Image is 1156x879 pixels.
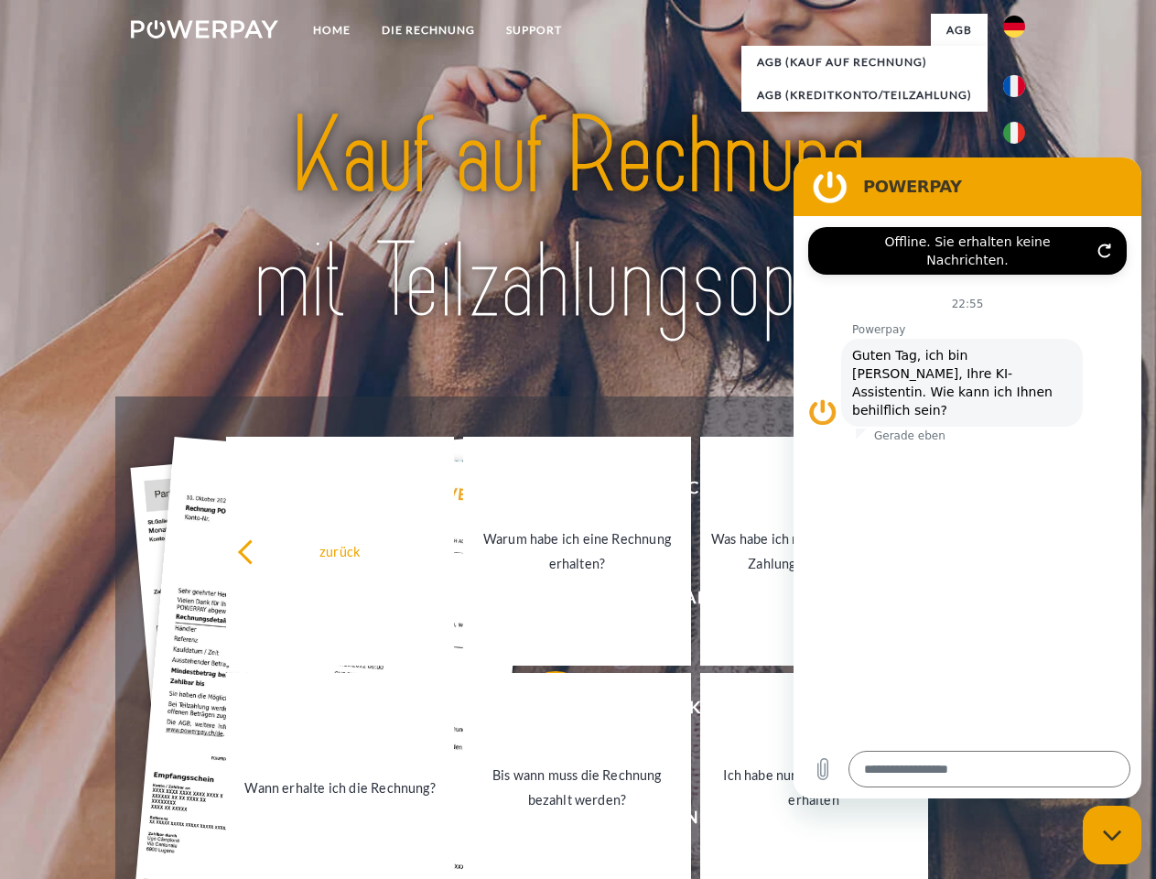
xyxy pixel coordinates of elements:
[711,526,917,576] div: Was habe ich noch offen, ist meine Zahlung eingegangen?
[131,20,278,38] img: logo-powerpay-white.svg
[297,14,366,47] a: Home
[794,157,1141,798] iframe: Messaging-Fenster
[474,763,680,812] div: Bis wann muss die Rechnung bezahlt werden?
[1083,806,1141,864] iframe: Schaltfläche zum Öffnen des Messaging-Fensters; Konversation läuft
[237,538,443,563] div: zurück
[491,14,578,47] a: SUPPORT
[741,79,988,112] a: AGB (Kreditkonto/Teilzahlung)
[1003,122,1025,144] img: it
[474,526,680,576] div: Warum habe ich eine Rechnung erhalten?
[1003,75,1025,97] img: fr
[741,46,988,79] a: AGB (Kauf auf Rechnung)
[237,775,443,799] div: Wann erhalte ich die Rechnung?
[711,763,917,812] div: Ich habe nur eine Teillieferung erhalten
[366,14,491,47] a: DIE RECHNUNG
[931,14,988,47] a: agb
[175,88,981,351] img: title-powerpay_de.svg
[1003,16,1025,38] img: de
[700,437,928,666] a: Was habe ich noch offen, ist meine Zahlung eingegangen?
